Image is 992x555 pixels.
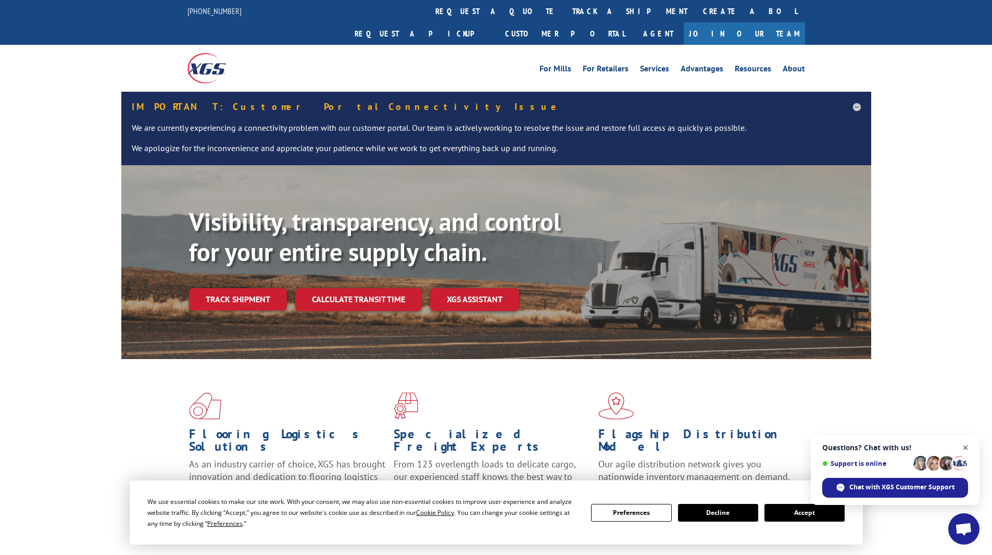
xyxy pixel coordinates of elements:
div: Cookie Consent Prompt [130,480,863,545]
a: Agent [633,22,684,45]
a: For Mills [539,65,571,76]
a: Advantages [681,65,723,76]
a: Services [640,65,669,76]
span: Our agile distribution network gives you nationwide inventory management on demand. [598,458,790,483]
h5: IMPORTANT: Customer Portal Connectivity Issue [132,102,861,112]
h1: Flooring Logistics Solutions [189,428,386,458]
span: As an industry carrier of choice, XGS has brought innovation and dedication to flooring logistics... [189,458,385,495]
div: Open chat [948,513,980,545]
h1: Specialized Freight Experts [394,428,591,458]
span: Chat with XGS Customer Support [849,483,955,492]
span: Cookie Policy [416,508,454,517]
span: Questions? Chat with us! [822,443,968,452]
a: Calculate transit time [295,288,422,311]
a: Request a pickup [347,22,497,45]
div: Chat with XGS Customer Support [822,478,968,498]
a: Customer Portal [497,22,633,45]
b: Visibility, transparency, and control for your entire supply chain. [189,205,561,268]
a: Resources [735,65,771,76]
p: We are currently experiencing a connectivity problem with our customer portal. Our team is active... [132,122,861,143]
div: We use essential cookies to make our site work. With your consent, we may also use non-essential ... [147,496,579,529]
a: Join Our Team [684,22,805,45]
a: For Retailers [583,65,629,76]
a: Track shipment [189,288,287,310]
span: Preferences [207,519,243,528]
span: Close chat [959,441,972,454]
img: xgs-icon-flagship-distribution-model-red [598,392,634,420]
a: [PHONE_NUMBER] [187,6,242,16]
a: XGS ASSISTANT [430,288,519,311]
p: We apologize for the inconvenience and appreciate your patience while we work to get everything b... [132,142,861,155]
h1: Flagship Distribution Model [598,428,795,458]
img: xgs-icon-focused-on-flooring-red [394,392,418,420]
p: From 123 overlength loads to delicate cargo, our experienced staff knows the best way to move you... [394,458,591,504]
a: About [783,65,805,76]
button: Decline [678,504,758,522]
button: Accept [764,504,845,522]
span: Support is online [822,460,910,467]
button: Preferences [591,504,671,522]
img: xgs-icon-total-supply-chain-intelligence-red [189,392,221,420]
